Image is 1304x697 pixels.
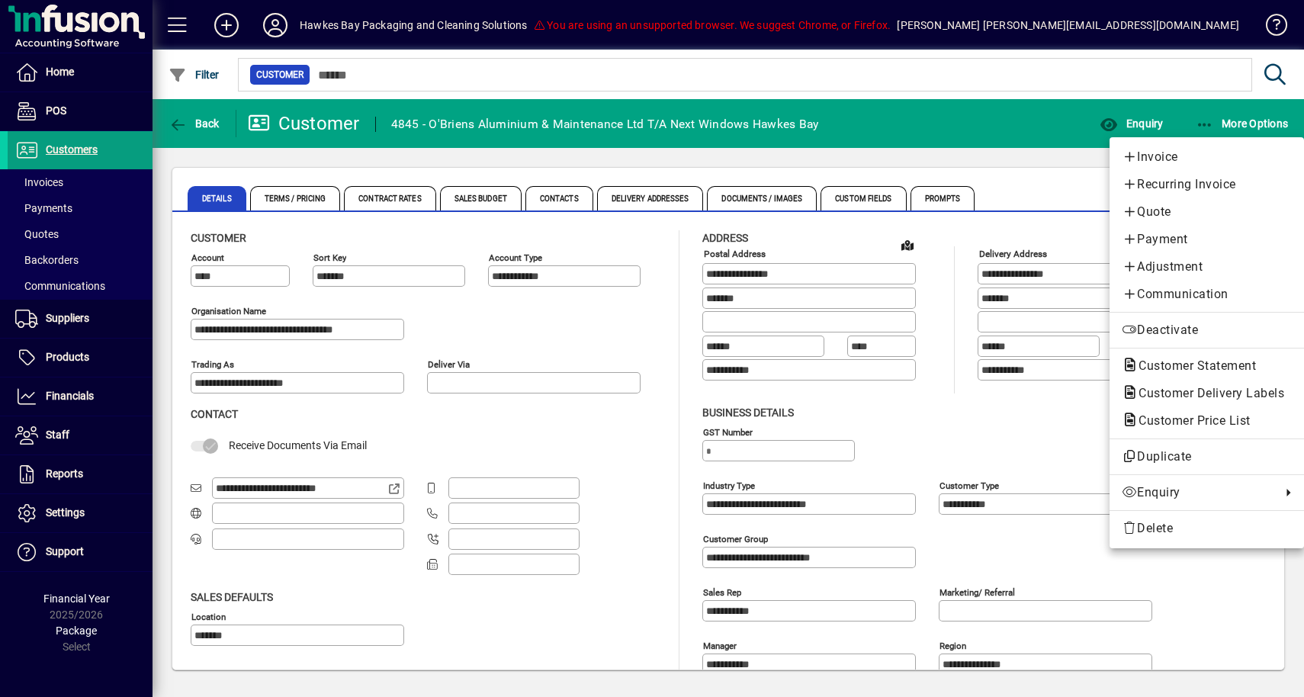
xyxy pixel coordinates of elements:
[1122,519,1292,538] span: Delete
[1122,413,1258,428] span: Customer Price List
[1122,321,1292,339] span: Deactivate
[1122,148,1292,166] span: Invoice
[1110,316,1304,344] button: Deactivate customer
[1122,258,1292,276] span: Adjustment
[1122,358,1264,373] span: Customer Statement
[1122,203,1292,221] span: Quote
[1122,230,1292,249] span: Payment
[1122,386,1292,400] span: Customer Delivery Labels
[1122,175,1292,194] span: Recurring Invoice
[1122,285,1292,304] span: Communication
[1122,448,1292,466] span: Duplicate
[1122,483,1273,502] span: Enquiry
